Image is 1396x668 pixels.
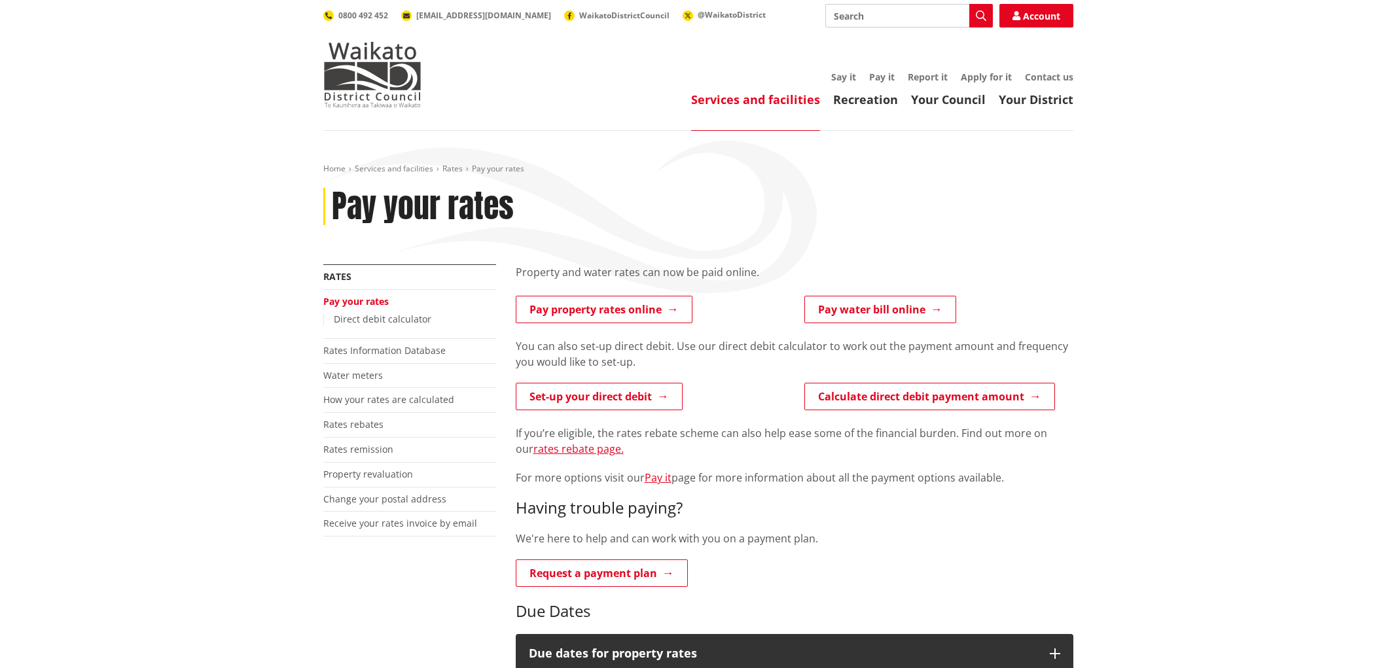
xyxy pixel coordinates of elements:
[338,10,388,21] span: 0800 492 452
[516,559,688,587] a: Request a payment plan
[323,517,477,529] a: Receive your rates invoice by email
[323,393,454,406] a: How your rates are calculated
[1025,71,1073,83] a: Contact us
[683,9,766,20] a: @WaikatoDistrict
[334,313,431,325] a: Direct debit calculator
[516,531,1073,546] p: We're here to help and can work with you on a payment plan.
[516,296,692,323] a: Pay property rates online
[804,296,956,323] a: Pay water bill online
[999,4,1073,27] a: Account
[999,92,1073,107] a: Your District
[516,383,683,410] a: Set-up your direct debit
[516,470,1073,485] p: For more options visit our page for more information about all the payment options available.
[401,10,551,21] a: [EMAIL_ADDRESS][DOMAIN_NAME]
[323,468,413,480] a: Property revaluation
[442,163,463,174] a: Rates
[804,383,1055,410] a: Calculate direct debit payment amount
[323,10,388,21] a: 0800 492 452
[529,647,1037,660] h3: Due dates for property rates
[516,499,1073,518] h3: Having trouble paying?
[323,295,389,308] a: Pay your rates
[645,470,671,485] a: Pay it
[516,425,1073,457] p: If you’re eligible, the rates rebate scheme can also help ease some of the financial burden. Find...
[323,164,1073,175] nav: breadcrumb
[472,163,524,174] span: Pay your rates
[516,338,1073,370] p: You can also set-up direct debit. Use our direct debit calculator to work out the payment amount ...
[323,369,383,381] a: Water meters
[323,443,393,455] a: Rates remission
[869,71,895,83] a: Pay it
[355,163,433,174] a: Services and facilities
[533,442,624,456] a: rates rebate page.
[516,602,1073,621] h3: Due Dates
[323,270,351,283] a: Rates
[323,344,446,357] a: Rates Information Database
[961,71,1012,83] a: Apply for it
[831,71,856,83] a: Say it
[825,4,993,27] input: Search input
[911,92,986,107] a: Your Council
[416,10,551,21] span: [EMAIL_ADDRESS][DOMAIN_NAME]
[323,42,421,107] img: Waikato District Council - Te Kaunihera aa Takiwaa o Waikato
[564,10,670,21] a: WaikatoDistrictCouncil
[908,71,948,83] a: Report it
[691,92,820,107] a: Services and facilities
[323,493,446,505] a: Change your postal address
[833,92,898,107] a: Recreation
[698,9,766,20] span: @WaikatoDistrict
[579,10,670,21] span: WaikatoDistrictCouncil
[323,163,346,174] a: Home
[332,188,514,226] h1: Pay your rates
[323,418,384,431] a: Rates rebates
[516,264,1073,296] div: Property and water rates can now be paid online.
